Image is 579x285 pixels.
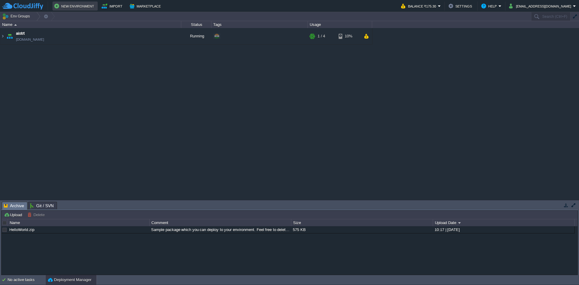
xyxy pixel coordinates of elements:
div: Running [181,28,211,44]
span: Archive [4,202,24,210]
button: Balance ₹175.30 [401,2,438,10]
img: AMDAwAAAACH5BAEAAAAALAAAAAABAAEAAAICRAEAOw== [5,28,14,44]
div: Size [292,219,433,226]
button: Help [481,2,498,10]
button: [EMAIL_ADDRESS][DOMAIN_NAME] [509,2,573,10]
button: New Environment [54,2,96,10]
div: 575 KB [291,226,432,233]
button: Import [102,2,124,10]
div: Tags [212,21,308,28]
div: No active tasks [8,275,45,285]
button: Delete [27,212,46,217]
div: Upload Date [433,219,574,226]
a: aiotrt [16,30,25,36]
div: Name [1,21,181,28]
div: 10:17 | [DATE] [433,226,574,233]
div: Status [182,21,211,28]
img: AMDAwAAAACH5BAEAAAAALAAAAAABAAEAAAICRAEAOw== [0,28,5,44]
div: Name [8,219,149,226]
img: CloudJiffy [2,2,43,10]
div: Usage [308,21,372,28]
a: [DOMAIN_NAME] [16,36,44,43]
span: Git / SVN [30,202,54,209]
div: 10% [339,28,358,44]
div: Sample package which you can deploy to your environment. Feel free to delete and upload a package... [150,226,291,233]
button: Env Groups [2,12,32,21]
div: Comment [150,219,291,226]
button: Deployment Manager [48,277,91,283]
button: Upload [4,212,24,217]
a: HelloWorld.zip [9,227,34,232]
img: AMDAwAAAACH5BAEAAAAALAAAAAABAAEAAAICRAEAOw== [14,24,17,26]
div: 1 / 4 [318,28,325,44]
button: Marketplace [130,2,163,10]
button: Settings [448,2,474,10]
